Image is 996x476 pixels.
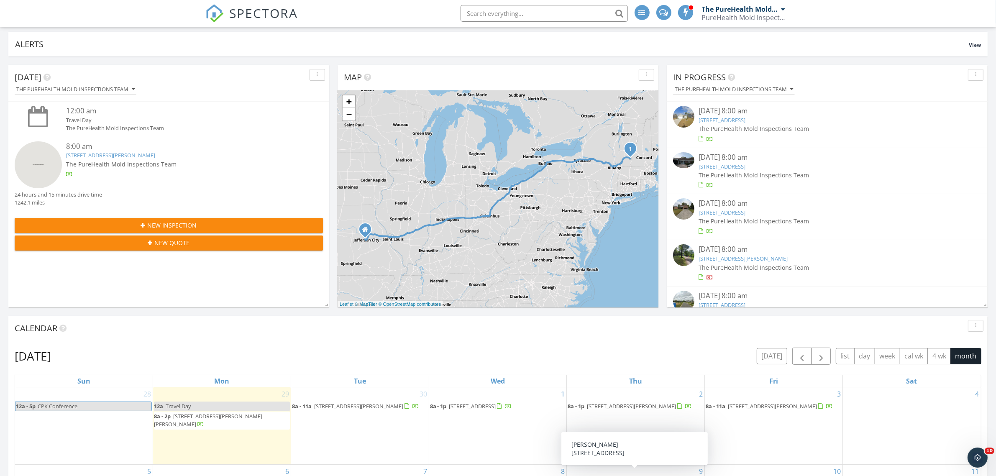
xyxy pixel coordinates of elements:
div: The PureHealth Mold Inspections Team [16,87,135,92]
div: 24 hours and 15 minutes drive time [15,191,102,199]
a: Leaflet [340,302,353,307]
a: 8a - 11a [STREET_ADDRESS][PERSON_NAME] [706,402,833,410]
i: 1 [629,146,632,152]
div: PureHealth Mold Inspections [702,13,786,22]
img: streetview [15,141,62,189]
a: [DATE] 8:00 am [STREET_ADDRESS] The PureHealth Mold Inspections Team [673,152,981,189]
iframe: Intercom live chat [968,448,988,468]
button: 4 wk [927,348,951,364]
div: [DATE] 8:00 am [699,244,955,255]
a: 8a - 11a [STREET_ADDRESS][PERSON_NAME] [292,402,428,412]
div: [DATE] 8:00 am [699,106,955,116]
button: Next month [812,348,831,365]
a: Friday [768,375,780,387]
a: 8a - 11a [STREET_ADDRESS][PERSON_NAME] [292,402,419,410]
a: SPECTORA [205,11,298,29]
button: New Inspection [15,218,323,233]
a: 8a - 2p [STREET_ADDRESS][PERSON_NAME][PERSON_NAME] [154,412,290,430]
button: list [836,348,855,364]
div: | [338,301,443,308]
span: 10 [985,448,994,454]
button: day [854,348,875,364]
a: © MapTiler [355,302,377,307]
td: Go to October 2, 2025 [567,387,705,465]
img: streetview [673,198,694,220]
span: Travel Day [166,402,191,410]
a: Go to September 28, 2025 [142,387,153,401]
a: Zoom in [343,95,355,108]
button: The PureHealth Mold Inspections Team [673,84,795,95]
a: [DATE] 8:00 am [STREET_ADDRESS] The PureHealth Mold Inspections Team [673,198,981,235]
td: Go to September 30, 2025 [291,387,429,465]
span: 8a - 1p [430,402,447,410]
div: 119 Atcherson Hollow Rd, Chester, VT 05143 [630,148,635,154]
a: 8a - 1p [STREET_ADDRESS] [430,402,566,412]
span: 8a - 11a [706,402,725,410]
span: Map [344,72,362,83]
span: 12a [154,402,163,410]
a: Zoom out [343,108,355,120]
td: Go to October 4, 2025 [842,387,981,465]
a: Go to October 4, 2025 [973,387,981,401]
a: Tuesday [352,375,368,387]
span: 8a - 1p [568,402,584,410]
span: New Inspection [148,221,197,230]
div: The PureHealth Mold Inspections Team [702,5,779,13]
button: New Quote [15,235,323,251]
button: month [950,348,981,364]
td: Go to September 28, 2025 [15,387,153,465]
div: 1242.1 miles [15,199,102,207]
td: Go to October 1, 2025 [429,387,567,465]
input: Search everything... [461,5,628,22]
img: streetview [673,106,694,127]
img: streetview [673,291,694,312]
div: The PureHealth Mold Inspections Team [66,124,297,132]
span: Calendar [15,322,57,334]
span: New Quote [155,238,190,247]
button: The PureHealth Mold Inspections Team [15,84,136,95]
span: The PureHealth Mold Inspections Team [66,160,177,168]
a: [STREET_ADDRESS][PERSON_NAME] [66,151,155,159]
span: The PureHealth Mold Inspections Team [699,217,809,225]
span: View [969,41,981,49]
a: 8a - 1p [STREET_ADDRESS] [430,402,512,410]
a: Go to October 1, 2025 [559,387,566,401]
a: Go to September 30, 2025 [418,387,429,401]
a: [STREET_ADDRESS] [699,209,745,216]
a: [STREET_ADDRESS] [699,163,745,170]
a: Sunday [76,375,92,387]
img: 9370292%2Freports%2F91b18d91-2b71-4bf7-9a18-5a771fa6399f%2Fcover_photos%2FR9qqTaGGy2BM0IdZcBhl%2F... [673,152,694,169]
button: week [875,348,900,364]
a: [DATE] 8:00 am [STREET_ADDRESS] The PureHealth Mold Inspections Team [673,291,981,328]
a: 8a - 11a [STREET_ADDRESS][PERSON_NAME] [706,402,842,412]
a: [STREET_ADDRESS][PERSON_NAME] [699,255,788,262]
a: Go to September 29, 2025 [280,387,291,401]
button: [DATE] [757,348,787,364]
div: The PureHealth Mold Inspections Team [675,87,793,92]
span: 8a - 11a [292,402,312,410]
a: [DATE] 8:00 am [STREET_ADDRESS][PERSON_NAME] The PureHealth Mold Inspections Team [673,244,981,282]
img: The Best Home Inspection Software - Spectora [205,4,224,23]
span: 12a - 5p [15,402,36,411]
span: The PureHealth Mold Inspections Team [699,171,809,179]
span: [STREET_ADDRESS][PERSON_NAME] [314,402,403,410]
a: Thursday [627,375,644,387]
a: [STREET_ADDRESS] [699,301,745,309]
span: [STREET_ADDRESS] [449,402,496,410]
div: [DATE] 8:00 am [699,291,955,301]
span: CPK Conference [38,402,77,410]
a: 8a - 1p [STREET_ADDRESS][PERSON_NAME] [568,402,704,412]
div: 12:00 am [66,106,297,116]
span: [DATE] [15,72,41,83]
a: © OpenStreetMap contributors [379,302,441,307]
button: cal wk [900,348,928,364]
div: 8:00 am [66,141,297,152]
div: Alerts [15,38,969,50]
td: Go to October 3, 2025 [705,387,843,465]
span: [STREET_ADDRESS][PERSON_NAME] [728,402,817,410]
a: Go to October 2, 2025 [697,387,704,401]
div: [DATE] 8:00 am [699,198,955,209]
a: Wednesday [489,375,507,387]
div: 1436 Briar Village Ct, Jefferson City MO 65109 [365,229,370,234]
a: Saturday [904,375,919,387]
